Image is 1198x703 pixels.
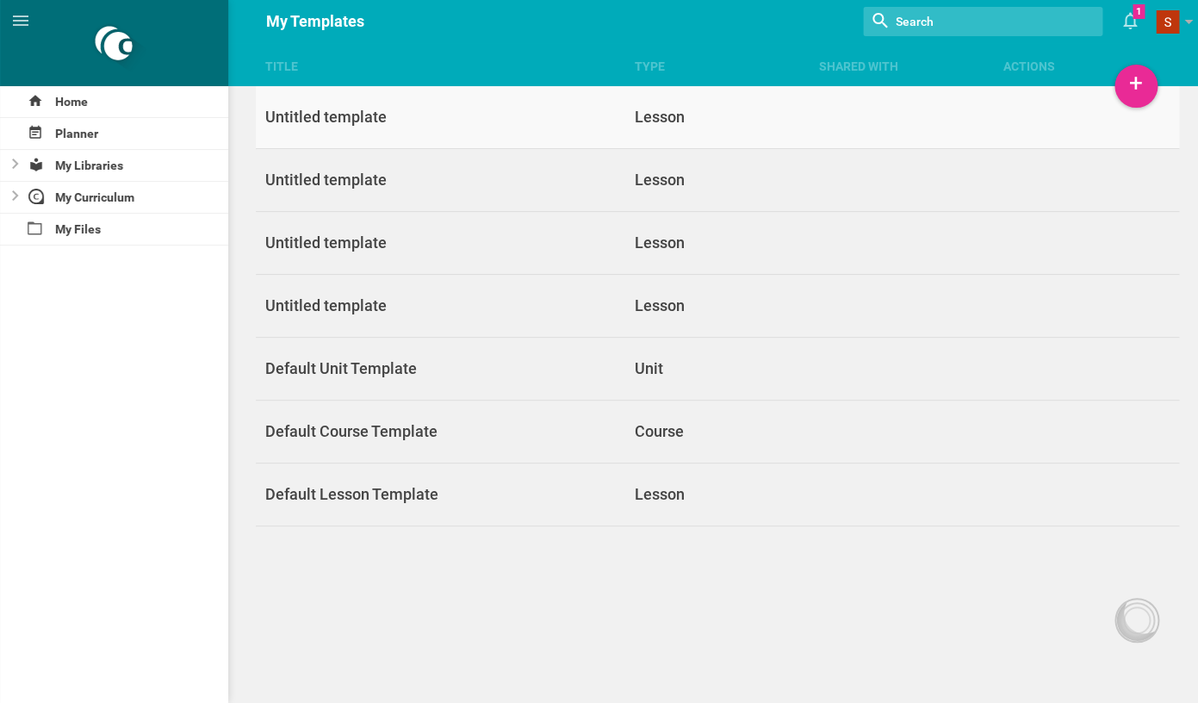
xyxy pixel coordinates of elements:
[625,170,810,190] div: Lesson
[256,275,1178,338] a: Untitled templateLesson
[256,338,1178,401] a: Default Unit TemplateUnit
[256,212,1178,275] a: Untitled templateLesson
[256,296,625,316] div: Untitled template
[256,358,625,379] div: Default Unit Template
[256,233,625,253] div: Untitled template
[256,401,1178,463] a: Default Course TemplateCourse
[994,58,1178,75] div: Actions
[256,463,1178,526] a: Default Lesson TemplateLesson
[256,170,625,190] div: Untitled template
[256,421,625,442] div: Default Course Template
[23,182,229,213] div: My Curriculum
[256,86,1178,149] a: Untitled templateLesson
[625,358,810,379] div: Unit
[625,107,810,128] div: Lesson
[625,58,810,75] div: Type
[256,107,625,128] div: Untitled template
[625,421,810,442] div: Course
[256,484,625,505] div: Default Lesson Template
[810,58,994,75] div: Shared with
[1114,65,1158,108] div: +
[256,58,625,75] div: Title
[894,10,1037,33] input: Search
[256,149,1178,212] a: Untitled templateLesson
[23,150,229,181] div: My Libraries
[625,233,810,253] div: Lesson
[625,484,810,505] div: Lesson
[625,296,810,316] div: Lesson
